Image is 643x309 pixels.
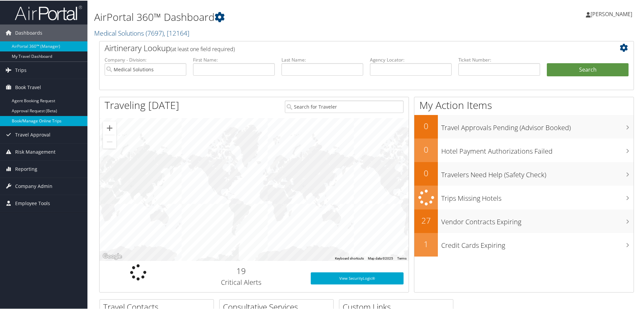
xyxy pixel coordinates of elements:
[15,160,37,177] span: Reporting
[458,56,540,63] label: Ticket Number:
[368,256,393,260] span: Map data ©2025
[441,119,634,132] h3: Travel Approvals Pending (Advisor Booked)
[414,98,634,112] h1: My Action Items
[441,190,634,202] h3: Trips Missing Hotels
[414,209,634,232] a: 27Vendor Contracts Expiring
[15,143,55,160] span: Risk Management
[414,238,438,249] h2: 1
[105,42,584,53] h2: Airtinerary Lookup
[414,232,634,256] a: 1Credit Cards Expiring
[441,213,634,226] h3: Vendor Contracts Expiring
[15,4,82,20] img: airportal-logo.png
[414,114,634,138] a: 0Travel Approvals Pending (Advisor Booked)
[586,3,639,24] a: [PERSON_NAME]
[15,177,52,194] span: Company Admin
[441,166,634,179] h3: Travelers Need Help (Safety Check)
[15,24,42,41] span: Dashboards
[335,256,364,260] button: Keyboard shortcuts
[370,56,452,63] label: Agency Locator:
[547,63,629,76] button: Search
[171,45,235,52] span: (at least one field required)
[414,120,438,131] h2: 0
[105,98,179,112] h1: Traveling [DATE]
[591,10,632,17] span: [PERSON_NAME]
[94,9,457,24] h1: AirPortal 360™ Dashboard
[311,272,404,284] a: View SecurityLogic®
[103,121,116,134] button: Zoom in
[281,56,363,63] label: Last Name:
[414,161,634,185] a: 0Travelers Need Help (Safety Check)
[441,237,634,249] h3: Credit Cards Expiring
[15,194,50,211] span: Employee Tools
[15,78,41,95] span: Book Travel
[414,167,438,178] h2: 0
[397,256,407,260] a: Terms (opens in new tab)
[182,277,301,286] h3: Critical Alerts
[441,143,634,155] h3: Hotel Payment Authorizations Failed
[146,28,164,37] span: ( 7697 )
[15,126,50,143] span: Travel Approval
[101,252,123,260] img: Google
[164,28,189,37] span: , [ 12164 ]
[182,265,301,276] h2: 19
[193,56,275,63] label: First Name:
[285,100,404,112] input: Search for Traveler
[414,214,438,226] h2: 27
[103,134,116,148] button: Zoom out
[94,28,189,37] a: Medical Solutions
[15,61,27,78] span: Trips
[414,143,438,155] h2: 0
[101,252,123,260] a: Open this area in Google Maps (opens a new window)
[105,56,186,63] label: Company - Division:
[414,185,634,209] a: Trips Missing Hotels
[414,138,634,161] a: 0Hotel Payment Authorizations Failed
